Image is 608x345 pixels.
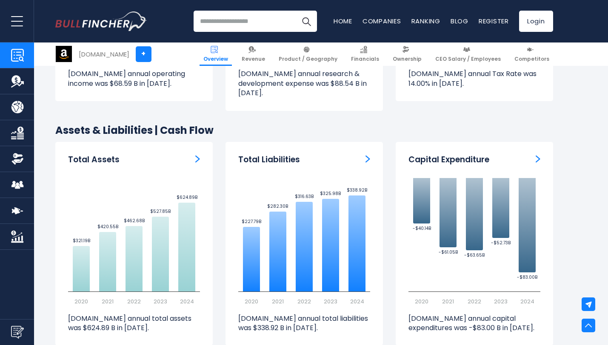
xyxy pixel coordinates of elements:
[272,297,284,305] text: 2021
[350,297,364,305] text: 2024
[363,17,401,25] a: Companies
[238,69,370,98] p: [DOMAIN_NAME] annual research & development expense was $88.54 B in [DATE].
[123,218,144,224] text: $462.68B
[517,274,537,280] text: -$83.00B
[245,297,258,305] text: 2020
[11,153,24,165] img: Ownership
[74,297,88,305] text: 2020
[55,11,147,31] a: Go to homepage
[150,208,171,215] text: $527.85B
[412,225,431,232] text: -$40.14B
[242,56,265,62] span: Revenue
[72,238,90,244] text: $321.19B
[536,155,540,164] a: Capital Expenditure
[79,49,129,59] div: [DOMAIN_NAME]
[491,240,511,246] text: -$52.73B
[297,297,311,305] text: 2022
[479,17,509,25] a: Register
[494,297,508,305] text: 2023
[267,203,288,209] text: $282.30B
[238,155,300,165] h3: Total Liabilities
[55,124,553,137] h2: Assets & Liabilities | Cash Flow
[154,297,167,305] text: 2023
[238,42,269,66] a: Revenue
[275,42,341,66] a: Product / Geography
[279,56,337,62] span: Product / Geography
[415,297,428,305] text: 2020
[408,155,489,165] h3: Capital Expenditure
[393,56,422,62] span: Ownership
[346,187,367,193] text: $338.92B
[438,249,457,255] text: -$61.05B
[442,297,454,305] text: 2021
[347,42,383,66] a: Financials
[320,190,341,197] text: $325.98B
[435,56,501,62] span: CEO Salary / Employees
[203,56,228,62] span: Overview
[296,11,317,32] button: Search
[55,11,147,31] img: Bullfincher logo
[514,56,549,62] span: Competitors
[389,42,425,66] a: Ownership
[431,42,505,66] a: CEO Salary / Employees
[408,69,540,88] p: [DOMAIN_NAME] annual Tax Rate was 14.00% in [DATE].
[408,314,540,333] p: [DOMAIN_NAME] annual capital expenditures was -$83.00 B in [DATE].
[68,69,200,88] p: [DOMAIN_NAME] annual operating income was $68.59 B in [DATE].
[294,193,313,200] text: $316.63B
[176,194,197,201] text: $624.89B
[127,297,141,305] text: 2022
[68,155,120,165] h3: Total Assets
[102,297,114,305] text: 2021
[97,223,118,230] text: $420.55B
[411,17,440,25] a: Ranking
[324,297,337,305] text: 2023
[238,314,370,333] p: [DOMAIN_NAME] annual total liabilities was $338.92 B in [DATE].
[334,17,352,25] a: Home
[56,46,72,62] img: AMZN logo
[136,46,151,62] a: +
[195,155,200,164] a: Total Assets
[365,155,370,164] a: Total Liabilities
[180,297,194,305] text: 2024
[241,218,261,225] text: $227.79B
[520,297,534,305] text: 2024
[519,11,553,32] a: Login
[511,42,553,66] a: Competitors
[351,56,379,62] span: Financials
[68,314,200,333] p: [DOMAIN_NAME] annual total assets was $624.89 B in [DATE].
[464,252,485,258] text: -$63.65B
[200,42,232,66] a: Overview
[451,17,468,25] a: Blog
[468,297,481,305] text: 2022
